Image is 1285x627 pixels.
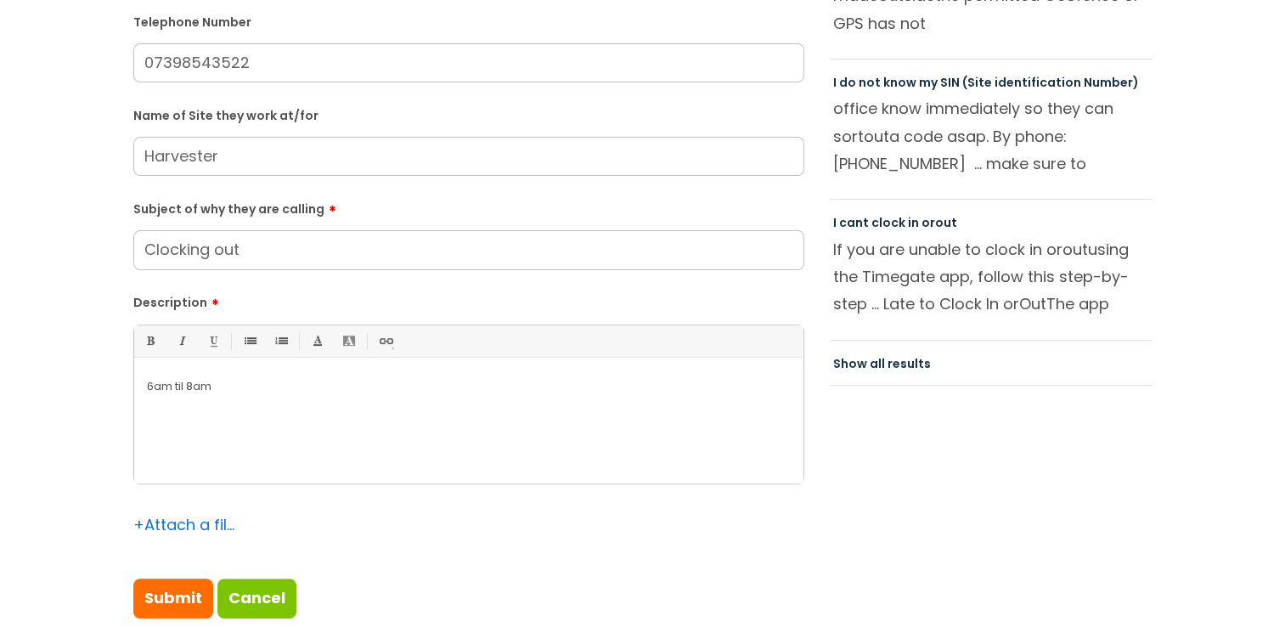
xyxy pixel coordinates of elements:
a: I cant clock in orout [833,214,957,231]
a: • Unordered List (Ctrl-Shift-7) [239,330,260,352]
label: Subject of why they are calling [133,196,804,217]
div: Attach a file [133,511,235,539]
a: Bold (Ctrl-B) [139,330,161,352]
a: Back Color [338,330,359,352]
a: I do not know my SIN (Site identification Number) [833,74,1139,91]
span: out [1062,239,1088,260]
p: office know immediately so they can sort a code asap. By phone: [PHONE_NUMBER] ... make sure to c... [833,95,1149,177]
span: out [864,126,889,147]
label: Telephone Number [133,12,804,30]
a: Italic (Ctrl-I) [171,330,192,352]
label: Description [133,290,804,310]
a: Show all results [833,355,931,372]
span: out [935,214,957,231]
label: Name of Site they work at/for [133,105,804,123]
input: Submit [133,579,213,618]
p: If you are unable to clock in or using the Timegate app, follow this step-by-step ... Late to Clo... [833,236,1149,318]
a: Font Color [307,330,328,352]
a: Cancel [217,579,296,618]
p: 6am til 8am [147,379,791,394]
span: Out [1019,293,1046,314]
a: Underline(Ctrl-U) [202,330,223,352]
a: Link [375,330,396,352]
a: 1. Ordered List (Ctrl-Shift-8) [270,330,291,352]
